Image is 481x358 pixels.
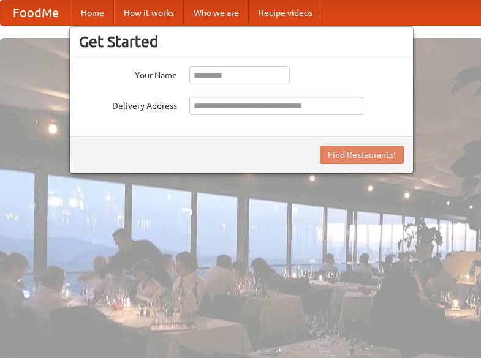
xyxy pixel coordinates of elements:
[79,66,177,81] label: Your Name
[79,97,177,112] label: Delivery Address
[114,1,184,25] a: How it works
[79,32,404,51] h3: Get Started
[249,1,322,25] a: Recipe videos
[320,146,404,164] button: Find Restaurants!
[1,1,71,25] a: FoodMe
[71,1,114,25] a: Home
[184,1,249,25] a: Who we are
